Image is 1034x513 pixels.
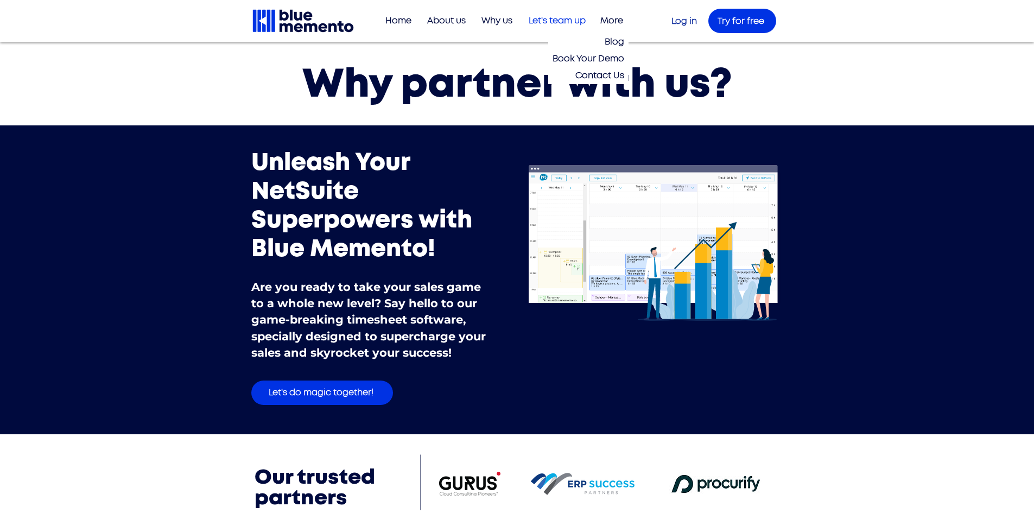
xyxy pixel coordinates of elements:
[600,34,629,50] p: Blog
[571,67,629,84] p: Contact Us
[476,12,518,30] p: Why us
[422,12,471,30] p: About us
[548,50,629,67] a: Book Your Demo
[376,12,417,30] a: Home
[518,12,591,30] a: Let's team up
[548,34,629,50] a: Blog
[708,9,776,33] a: Try for free
[718,17,764,26] span: Try for free
[380,12,417,30] p: Home
[671,17,697,26] a: Log in
[548,67,629,84] a: Contact Us
[471,12,518,30] a: Why us
[417,12,471,30] a: About us
[523,12,591,30] p: Let's team up
[251,8,355,34] img: Blue Memento black logo
[376,12,629,30] nav: Site
[595,12,629,30] p: More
